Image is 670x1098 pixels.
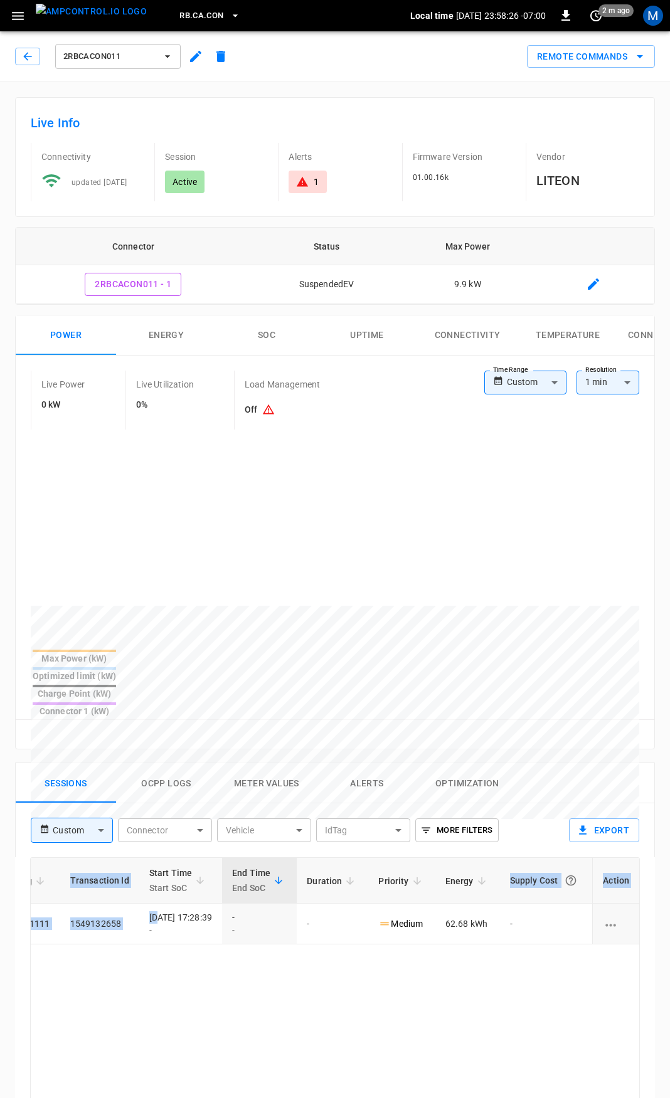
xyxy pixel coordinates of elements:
button: SOC [216,315,317,356]
img: ampcontrol.io logo [36,4,147,19]
th: Status [251,228,402,265]
td: SuspendedEV [251,265,402,304]
p: Local time [410,9,454,22]
button: RB.CA.CON [174,4,245,28]
p: Live Power [41,378,85,391]
div: Custom [507,371,566,394]
button: Meter Values [216,763,317,803]
th: Connector [16,228,251,265]
div: charging session options [603,917,629,930]
div: 1 [314,176,319,188]
button: Uptime [317,315,417,356]
p: Alerts [289,150,391,163]
span: Energy [445,874,490,889]
p: Connectivity [41,150,144,163]
h6: 0 kW [41,398,85,412]
button: Ocpp logs [116,763,216,803]
button: Remote Commands [527,45,655,68]
button: Existing capacity schedules won’t take effect because Load Management is turned off. To activate ... [257,398,280,422]
button: Energy [116,315,216,356]
button: set refresh interval [586,6,606,26]
button: Connectivity [417,315,518,356]
span: 01.00.16k [413,173,449,182]
label: Time Range [493,365,528,375]
span: Priority [378,874,425,889]
div: remote commands options [527,45,655,68]
p: End SoC [232,880,270,895]
div: Supply Cost [510,869,583,892]
span: End TimeEnd SoC [232,865,287,895]
span: 2RBCACON011 [63,50,156,64]
th: Max Power [402,228,533,265]
span: 2 m ago [598,4,634,17]
p: Start SoC [149,880,193,895]
p: Firmware Version [413,150,516,163]
div: End Time [232,865,270,895]
p: Active [173,176,197,188]
button: The cost of your charging session based on your supply rates [560,869,582,892]
div: 1 min [577,371,639,394]
div: Start Time [149,865,193,895]
span: updated [DATE] [72,178,127,187]
h6: LITEON [536,171,639,191]
button: Alerts [317,763,417,803]
span: Start TimeStart SoC [149,865,209,895]
td: 9.9 kW [402,265,533,304]
label: Resolution [585,365,617,375]
button: 2RBCACON011 [55,44,181,69]
h6: Off [245,398,320,422]
p: Load Management [245,378,320,391]
button: Export [569,818,639,842]
div: profile-icon [643,6,663,26]
button: Optimization [417,763,518,803]
p: Live Utilization [136,378,194,391]
span: RB.CA.CON [179,9,223,23]
p: [DATE] 23:58:26 -07:00 [456,9,546,22]
div: Custom [53,818,112,842]
table: connector table [16,228,654,304]
h6: Live Info [31,113,639,133]
button: Temperature [518,315,618,356]
button: 2RBCACON011 - 1 [85,273,181,296]
th: Transaction Id [60,858,139,904]
button: Power [16,315,116,356]
button: Sessions [16,763,116,803]
th: Action [592,858,639,904]
button: More Filters [415,818,499,842]
p: Session [165,150,268,163]
span: Duration [307,874,358,889]
p: Vendor [536,150,639,163]
h6: 0% [136,398,194,412]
